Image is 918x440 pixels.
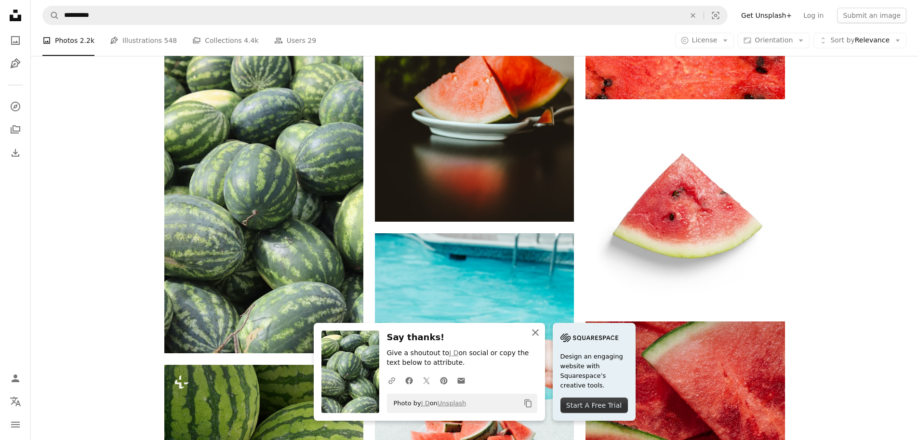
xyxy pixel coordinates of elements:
a: Collections [6,120,25,139]
a: watermelon slice on white ceramic plate [375,68,574,77]
div: Start A Free Trial [560,398,628,413]
button: License [675,33,734,48]
a: Share on Pinterest [435,371,452,390]
span: Photo by on [389,396,466,411]
a: green and yellow watermelon fruit [164,200,363,208]
a: Explore [6,97,25,116]
a: Illustrations 548 [110,25,177,56]
span: License [692,36,718,44]
a: Get Unsplash+ [735,8,798,23]
p: Give a shoutout to on social or copy the text below to attribute. [387,348,537,368]
a: Log in [798,8,829,23]
button: Sort byRelevance [813,33,906,48]
a: Download History [6,143,25,162]
a: Home — Unsplash [6,6,25,27]
img: sliced watermelon on white background [585,111,785,310]
a: Collections 4.4k [192,25,258,56]
span: 4.4k [244,35,258,46]
span: Sort by [830,36,854,44]
button: Language [6,392,25,411]
button: Orientation [738,33,810,48]
span: Relevance [830,36,890,45]
a: Unsplash [438,400,466,407]
a: Share on Twitter [418,371,435,390]
a: Log in / Sign up [6,369,25,388]
form: Find visuals sitewide [42,6,728,25]
span: Design an engaging website with Squarespace’s creative tools. [560,352,628,390]
a: Share on Facebook [400,371,418,390]
a: sliced watermelon on white background [585,206,785,214]
img: green and yellow watermelon fruit [164,55,363,354]
button: Submit an image [837,8,906,23]
a: Photos [6,31,25,50]
button: Visual search [704,6,727,25]
span: 548 [164,35,177,46]
a: Design an engaging website with Squarespace’s creative tools.Start A Free Trial [553,323,636,421]
a: J D [449,349,458,357]
button: Clear [682,6,704,25]
a: J D [421,400,430,407]
a: Illustrations [6,54,25,73]
span: Orientation [755,36,793,44]
button: Copy to clipboard [520,395,536,412]
a: Share over email [452,371,470,390]
button: Search Unsplash [43,6,59,25]
span: 29 [307,35,316,46]
img: file-1705255347840-230a6ab5bca9image [560,331,618,345]
button: Menu [6,415,25,434]
h3: Say thanks! [387,331,537,345]
a: Users 29 [274,25,317,56]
